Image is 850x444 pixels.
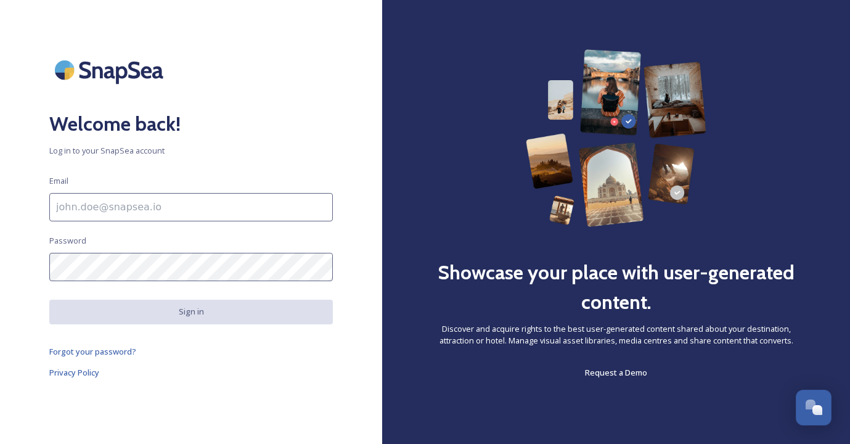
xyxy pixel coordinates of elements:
[585,365,647,380] a: Request a Demo
[796,390,832,425] button: Open Chat
[49,365,333,380] a: Privacy Policy
[526,49,707,227] img: 63b42ca75bacad526042e722_Group%20154-p-800.png
[49,300,333,324] button: Sign in
[49,109,333,139] h2: Welcome back!
[585,367,647,378] span: Request a Demo
[49,367,99,378] span: Privacy Policy
[49,49,173,91] img: SnapSea Logo
[49,235,86,247] span: Password
[431,323,801,347] span: Discover and acquire rights to the best user-generated content shared about your destination, att...
[431,258,801,317] h2: Showcase your place with user-generated content.
[49,175,68,187] span: Email
[49,346,136,357] span: Forgot your password?
[49,344,333,359] a: Forgot your password?
[49,145,333,157] span: Log in to your SnapSea account
[49,193,333,221] input: john.doe@snapsea.io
